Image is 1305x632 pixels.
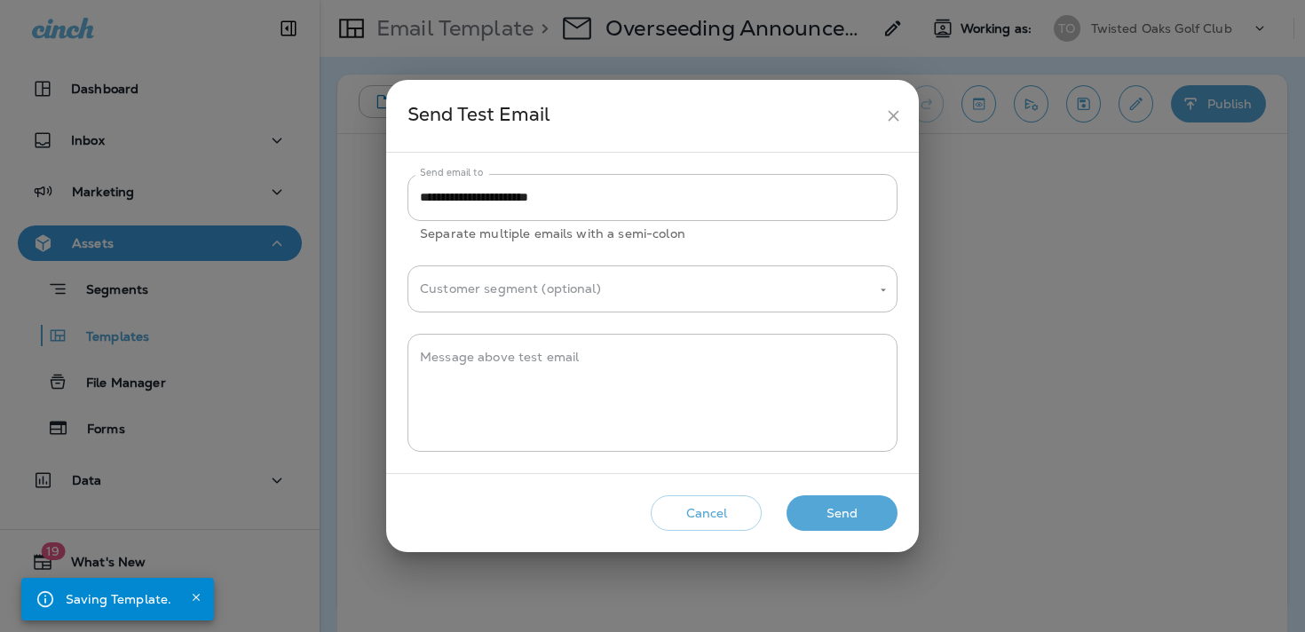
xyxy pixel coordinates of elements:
button: Open [875,282,891,298]
div: Send Test Email [407,99,877,132]
button: Cancel [651,495,762,532]
p: Separate multiple emails with a semi-colon [420,224,885,244]
button: Send [787,495,898,532]
button: close [877,99,910,132]
label: Send email to [420,166,483,179]
button: Close [186,587,207,608]
div: Saving Template. [66,583,171,615]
